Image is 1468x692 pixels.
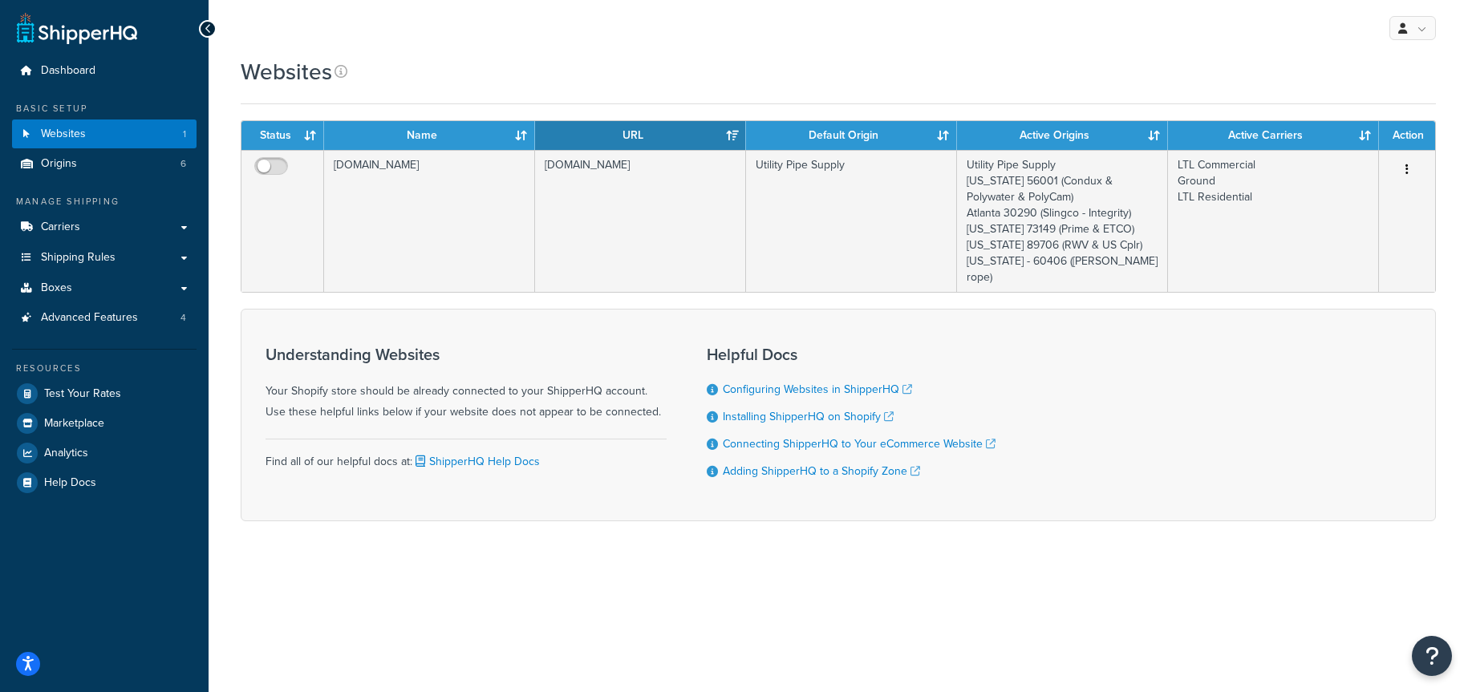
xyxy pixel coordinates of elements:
[723,435,996,452] a: Connecting ShipperHQ to Your eCommerce Website
[41,221,80,234] span: Carriers
[41,251,116,265] span: Shipping Rules
[12,303,197,333] li: Advanced Features
[746,150,957,292] td: Utility Pipe Supply
[12,243,197,273] a: Shipping Rules
[12,119,197,149] li: Websites
[44,447,88,460] span: Analytics
[44,387,121,401] span: Test Your Rates
[746,121,957,150] th: Default Origin: activate to sort column ascending
[324,150,535,292] td: [DOMAIN_NAME]
[241,56,332,87] h1: Websites
[723,463,920,480] a: Adding ShipperHQ to a Shopify Zone
[12,195,197,208] div: Manage Shipping
[266,346,667,423] div: Your Shopify store should be already connected to your ShipperHQ account. Use these helpful links...
[12,149,197,179] a: Origins 6
[44,476,96,490] span: Help Docs
[535,150,746,292] td: [DOMAIN_NAME]
[412,453,540,470] a: ShipperHQ Help Docs
[723,408,894,425] a: Installing ShipperHQ on Shopify
[183,127,186,141] span: 1
[12,362,197,375] div: Resources
[957,121,1168,150] th: Active Origins: activate to sort column ascending
[12,149,197,179] li: Origins
[12,379,197,408] a: Test Your Rates
[12,212,197,242] a: Carriers
[12,56,197,86] a: Dashboard
[324,121,535,150] th: Name: activate to sort column ascending
[535,121,746,150] th: URL: activate to sort column ascending
[1379,121,1435,150] th: Action
[17,12,137,44] a: ShipperHQ Home
[12,273,197,303] a: Boxes
[12,303,197,333] a: Advanced Features 4
[41,127,86,141] span: Websites
[44,417,104,431] span: Marketplace
[707,346,996,363] h3: Helpful Docs
[180,311,186,325] span: 4
[12,102,197,115] div: Basic Setup
[1168,150,1379,292] td: LTL Commercial Ground LTL Residential
[180,157,186,171] span: 6
[723,381,912,398] a: Configuring Websites in ShipperHQ
[41,311,138,325] span: Advanced Features
[1412,636,1452,676] button: Open Resource Center
[957,150,1168,292] td: Utility Pipe Supply [US_STATE] 56001 (Condux & Polywater & PolyCam) Atlanta 30290 (Slingco - Inte...
[1168,121,1379,150] th: Active Carriers: activate to sort column ascending
[12,409,197,438] a: Marketplace
[12,119,197,149] a: Websites 1
[12,439,197,467] a: Analytics
[241,121,324,150] th: Status: activate to sort column ascending
[41,64,95,78] span: Dashboard
[266,346,667,363] h3: Understanding Websites
[12,468,197,497] a: Help Docs
[266,439,667,472] div: Find all of our helpful docs at:
[41,281,72,295] span: Boxes
[41,157,77,171] span: Origins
